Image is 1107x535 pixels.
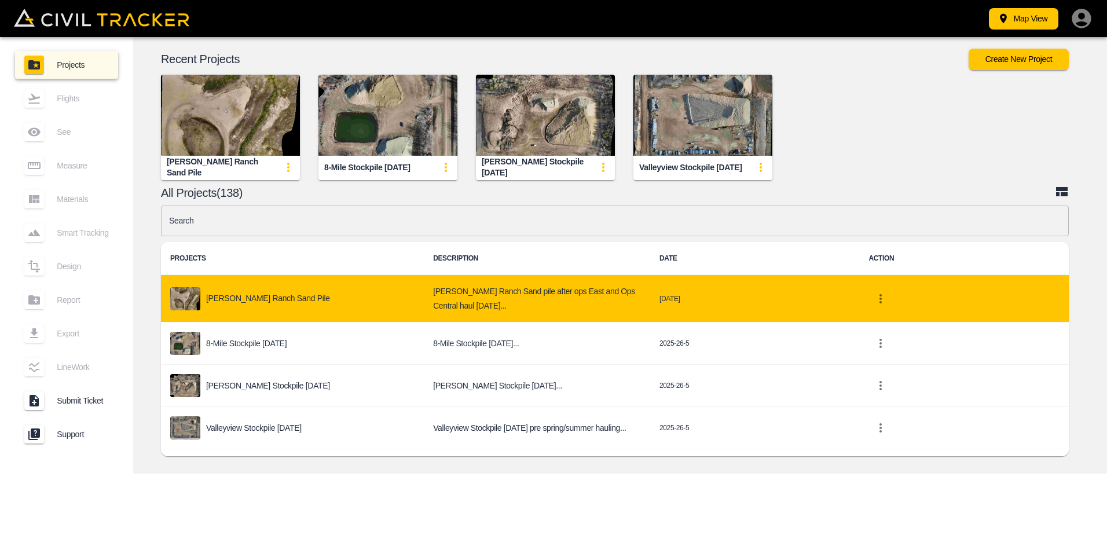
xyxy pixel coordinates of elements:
[650,365,859,407] td: 2025-26-5
[639,162,742,173] div: Valleyview Stockpile [DATE]
[167,156,277,178] div: [PERSON_NAME] Ranch Sand pile
[482,156,592,178] div: [PERSON_NAME] Stockpile [DATE]
[206,294,330,303] p: [PERSON_NAME] Ranch Sand pile
[206,339,287,348] p: 8-Mile Stockpile [DATE]
[14,9,189,27] img: Civil Tracker
[476,75,615,156] img: Hunke Stockpile April 17,2025
[650,275,859,323] td: [DATE]
[170,374,200,397] img: project-image
[15,420,118,448] a: Support
[161,188,1055,197] p: All Projects(138)
[57,60,109,69] span: Projects
[57,430,109,439] span: Support
[433,421,641,435] h6: Valleyview Stockpile April 17,2025 pre spring/summer hauling
[170,287,200,310] img: project-image
[433,284,641,313] h6: Adams Ranch Sand pile after ops East and Ops Central haul September 12,2025
[170,332,200,355] img: project-image
[324,162,410,173] div: 8-Mile Stockpile [DATE]
[650,242,859,275] th: DATE
[433,336,641,351] h6: 8-Mile Stockpile April 23,2025
[57,396,109,405] span: Submit Ticket
[650,323,859,365] td: 2025-26-5
[277,156,300,179] button: update-card-details
[206,381,330,390] p: [PERSON_NAME] Stockpile [DATE]
[989,8,1058,30] button: Map View
[170,416,200,439] img: project-image
[161,54,969,64] p: Recent Projects
[633,75,772,156] img: Valleyview Stockpile April 17,2025
[749,156,772,179] button: update-card-details
[434,156,457,179] button: update-card-details
[650,407,859,449] td: 2025-26-5
[206,423,302,433] p: Valleyview Stockpile [DATE]
[592,156,615,179] button: update-card-details
[15,51,118,79] a: Projects
[860,242,1069,275] th: ACTION
[15,387,118,415] a: Submit Ticket
[318,75,457,156] img: 8-Mile Stockpile April 23,2025
[161,242,424,275] th: PROJECTS
[424,242,650,275] th: DESCRIPTION
[650,449,859,492] td: 2025-26-5
[969,49,1069,70] button: Create New Project
[161,75,300,156] img: Adams Ranch Sand pile
[433,379,641,393] h6: Hunke Stockpile April 23,2025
